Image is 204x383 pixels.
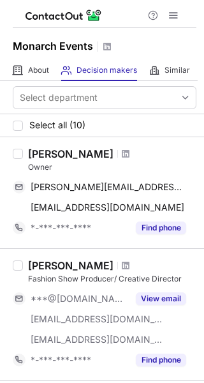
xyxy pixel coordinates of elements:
div: [PERSON_NAME] [28,259,113,272]
h1: Monarch Events [13,38,93,54]
span: Decision makers [76,65,137,75]
span: About [28,65,49,75]
button: Reveal Button [136,354,186,366]
span: [EMAIL_ADDRESS][DOMAIN_NAME] [31,202,184,213]
span: Similar [164,65,190,75]
div: Select department [20,91,98,104]
div: Fashion Show Producer/ Creative Director [28,273,196,285]
button: Reveal Button [136,292,186,305]
button: Reveal Button [136,222,186,234]
span: Select all (10) [29,120,85,130]
span: [PERSON_NAME][EMAIL_ADDRESS][DOMAIN_NAME] [31,181,186,193]
img: ContactOut v5.3.10 [25,8,102,23]
span: [EMAIL_ADDRESS][DOMAIN_NAME] [31,313,163,325]
span: [EMAIL_ADDRESS][DOMAIN_NAME] [31,334,163,345]
div: Owner [28,161,196,173]
span: ***@[DOMAIN_NAME] [31,293,128,304]
div: [PERSON_NAME] [28,147,113,160]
